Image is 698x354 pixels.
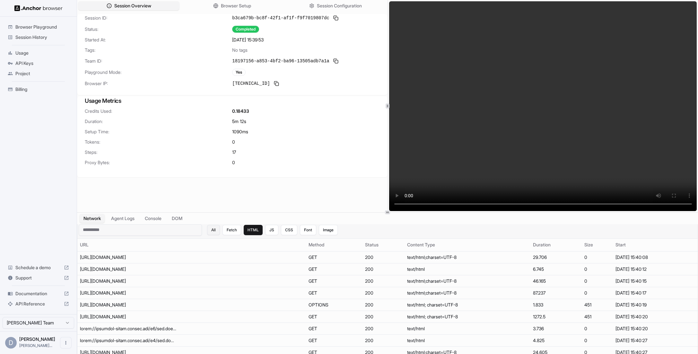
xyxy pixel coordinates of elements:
[613,275,698,287] td: [DATE] 15:40:15
[15,301,61,307] span: API Reference
[80,266,176,272] div: https://assets.textrecruit.com/jc2/prd/index.html
[80,242,303,248] div: URL
[107,214,138,223] button: Agent Logs
[265,225,278,235] button: JS
[232,26,259,33] div: Completed
[15,24,69,30] span: Browser Playground
[362,251,405,263] td: 200
[405,263,530,275] td: text/html
[530,287,582,299] td: 87.237
[530,263,582,275] td: 6.745
[306,275,362,287] td: GET
[232,118,246,125] span: 5m 12s
[362,263,405,275] td: 200
[60,337,72,349] button: Open menu
[85,15,232,21] span: Session ID:
[306,263,362,275] td: GET
[5,84,72,94] div: Billing
[317,3,362,9] span: Session Configuration
[80,254,176,261] div: https://careers-sunauto.icims.com/jobs/16107/automotive-repair-manager-in-training---greater-phoe...
[362,275,405,287] td: 200
[584,242,610,248] div: Size
[613,311,698,323] td: [DATE] 15:40:20
[15,86,69,93] span: Billing
[232,15,329,21] span: b3ca679b-bc8f-42f1-af1f-f9f7019807dc
[533,242,579,248] div: Duration
[5,58,72,68] div: API Keys
[19,336,55,342] span: Daniele Piras
[582,299,613,311] td: 451
[5,262,72,273] div: Schedule a demo
[306,334,362,346] td: GET
[232,37,264,43] span: [DATE] 15:39:53
[85,69,232,75] span: Playground Mode:
[309,242,360,248] div: Method
[582,263,613,275] td: 0
[168,214,186,223] button: DOM
[5,22,72,32] div: Browser Playground
[232,128,248,135] span: 1090 ms
[114,3,151,9] span: Session Overview
[405,251,530,263] td: text/html;charset=UTF-8
[582,251,613,263] td: 0
[141,214,165,223] button: Console
[85,47,232,53] span: Tags:
[5,32,72,42] div: Session History
[85,37,232,43] span: Started At:
[85,118,232,125] span: Duration:
[85,128,232,135] span: Setup Time:
[80,290,176,296] div: https://careers-sunauto.icims.com/jobs/16107/automotive-repair-manager-in-training---greater-phoe...
[613,334,698,346] td: [DATE] 15:40:27
[15,264,61,271] span: Schedule a demo
[405,275,530,287] td: text/html;charset=UTF-8
[85,159,232,166] span: Proxy Bytes:
[405,287,530,299] td: text/html;charset=UTF-8
[5,299,72,309] div: API Reference
[582,323,613,334] td: 0
[15,60,69,66] span: API Keys
[80,214,105,223] button: Network
[306,287,362,299] td: GET
[5,68,72,79] div: Project
[582,275,613,287] td: 0
[582,334,613,346] td: 0
[582,287,613,299] td: 0
[613,323,698,334] td: [DATE] 15:40:20
[85,80,232,87] span: Browser IP:
[232,139,235,145] span: 0
[85,149,232,155] span: Steps:
[582,311,613,323] td: 451
[613,299,698,311] td: [DATE] 15:40:19
[365,242,402,248] div: Status
[5,48,72,58] div: Usage
[85,96,380,105] h3: Usage Metrics
[232,58,329,64] span: 18197156-a853-4bf2-ba96-13505adb7a1a
[80,278,176,284] div: https://careers-sunauto.icims.com/jobs/16107/automotive-repair-manager-in-training---greater-phoe...
[5,288,72,299] div: Documentation
[5,273,72,283] div: Support
[530,323,582,334] td: 3.736
[221,3,251,9] span: Browser Setup
[362,311,405,323] td: 200
[244,225,263,235] button: HTML
[232,69,246,76] div: Yes
[362,323,405,334] td: 200
[405,323,530,334] td: text/html
[613,251,698,263] td: [DATE] 15:40:08
[319,225,338,235] button: Image
[281,225,297,235] button: CSS
[222,225,241,235] button: Fetch
[80,314,176,320] div: https://social-api.icims.com/api/ping
[306,323,362,334] td: GET
[85,58,232,64] span: Team ID:
[362,287,405,299] td: 200
[613,263,698,275] td: [DATE] 15:40:12
[362,299,405,311] td: 200
[15,70,69,77] span: Project
[615,242,695,248] div: Start
[80,325,176,332] div: https://optimize-pixel.jobadx.com/v2/cds.html?utm_uid=01K42R3PY7ZNPBASF6Y6PPXQ84&v_vc=1&v_cv=V1&v...
[15,275,61,281] span: Support
[14,5,63,11] img: Anchor Logo
[405,311,530,323] td: text/html; charset=UTF-8
[232,47,248,53] span: No tags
